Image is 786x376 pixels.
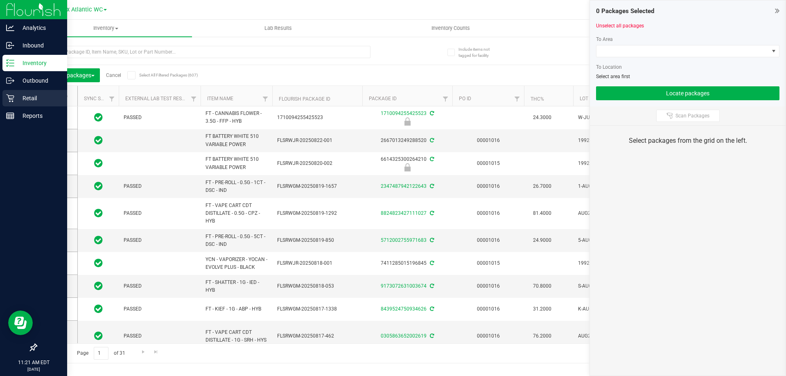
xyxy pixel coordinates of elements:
span: FLSRWJR-20250822-001 [277,137,357,144]
p: Inventory [14,58,63,68]
div: 7411285015196845 [361,259,454,267]
span: FT - VAPE CART CDT DISTILLATE - 1G - SRH - HYS [206,329,267,344]
span: Locate packages [48,72,95,79]
input: 1 [94,347,108,360]
span: In Sync [94,330,103,342]
a: PO ID [459,96,471,101]
span: FT - PRE-ROLL - 0.5G - 5CT - DSC - IND [206,233,267,248]
span: K-AUG25ABP01-0811 [578,305,630,313]
span: In Sync [94,112,103,123]
inline-svg: Retail [6,94,14,102]
a: THC% [531,96,544,102]
inline-svg: Reports [6,112,14,120]
span: 70.8000 [529,280,556,292]
span: 24.3000 [529,112,556,124]
a: 00001015 [477,260,500,266]
a: Inventory [20,20,192,37]
span: Sync from Compliance System [429,137,434,143]
span: In Sync [94,207,103,219]
a: 9173072631003674 [381,283,427,289]
span: Jax Atlantic WC [60,6,103,13]
span: Lab Results [253,25,303,32]
span: Scan Packages [675,113,709,119]
p: [DATE] [4,366,63,372]
a: Filter [259,92,272,106]
span: 31.2000 [529,303,556,315]
inline-svg: Inbound [6,41,14,50]
a: 00001016 [477,333,500,339]
span: Sync from Compliance System [429,237,434,243]
div: 6614325300264210 [361,155,454,171]
span: Page of 31 [70,347,132,360]
a: Lab Results [192,20,364,37]
span: FLSRWGM-20250819-1292 [277,209,357,217]
span: PASSED [124,209,196,217]
input: Search Package ID, Item Name, SKU, Lot or Part Number... [36,46,370,58]
a: 00001016 [477,283,500,289]
span: 1710094255425523 [277,114,357,122]
div: Newly Received [361,163,454,171]
span: FT - PRE-ROLL - 0.5G - 1CT - DSC - IND [206,179,267,194]
span: FLSRWGM-20250818-053 [277,282,357,290]
span: In Sync [94,257,103,269]
span: 1992285-072025 [578,137,630,144]
span: FLSRWGM-20250819-1657 [277,182,357,190]
a: Go to the next page [137,347,149,358]
span: 1992435 - 112024 [578,259,630,267]
a: Filter [187,92,201,106]
span: YCN - VAPORIZER - YOCAN - EVOLVE PLUS - BLACK [206,256,267,271]
a: 00001016 [477,137,500,143]
span: Inventory Counts [420,25,481,32]
span: S-AUG25IED01-0811 [578,282,630,290]
span: Sync from Compliance System [429,156,434,162]
a: Item Name [207,96,233,101]
span: FT - VAPE CART CDT DISTILLATE - 0.5G - CPZ - HYB [206,202,267,225]
span: PASSED [124,282,196,290]
span: FT - CANNABIS FLOWER - 3.5G - FFP - HYB [206,110,267,125]
span: FT - KIEF - 1G - ABP - HYB [206,305,267,313]
span: AUG25CPZ01-0813 [578,209,630,217]
span: FLSRWGM-20250819-850 [277,236,357,244]
span: 81.4000 [529,207,556,219]
div: Select packages from the grid on the left. [600,136,775,146]
a: 00001016 [477,306,500,312]
span: 1-AUG25DSC02-0813 [578,182,630,190]
span: Sync from Compliance System [429,283,434,289]
span: 26.7000 [529,180,556,192]
span: AUG25SRH01-0812 [578,332,630,340]
p: Reports [14,111,63,121]
p: Inbound [14,41,63,50]
a: Filter [439,92,452,106]
a: Go to the last page [150,347,162,358]
span: PASSED [124,305,196,313]
span: PASSED [124,114,196,122]
a: 00001016 [477,183,500,189]
a: 00001016 [477,210,500,216]
span: PASSED [124,332,196,340]
span: FLSRWJR-20250818-001 [277,259,357,267]
div: 2667013249288520 [361,137,454,144]
button: Scan Packages [656,110,720,122]
span: 76.2000 [529,330,556,342]
span: FT - SHATTER - 1G - IED - HYB [206,279,267,294]
span: Include items not tagged for facility [458,46,499,59]
a: 8824823427111027 [381,210,427,216]
span: 24.9000 [529,234,556,246]
a: 8439524750934626 [381,306,427,312]
span: Select All Filtered Packages (607) [139,73,180,77]
span: To Area [596,36,613,42]
span: PASSED [124,182,196,190]
a: 1710094255425523 [381,110,427,116]
iframe: Resource center [8,311,33,335]
a: Filter [510,92,524,106]
span: Sync from Compliance System [429,260,434,266]
p: Retail [14,93,63,103]
a: 00001015 [477,160,500,166]
span: Sync from Compliance System [429,306,434,312]
span: FLSRWGM-20250817-462 [277,332,357,340]
a: Unselect all packages [596,23,644,29]
span: Sync from Compliance System [429,183,434,189]
span: Sync from Compliance System [429,210,434,216]
span: Sync from Compliance System [429,333,434,339]
inline-svg: Analytics [6,24,14,32]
